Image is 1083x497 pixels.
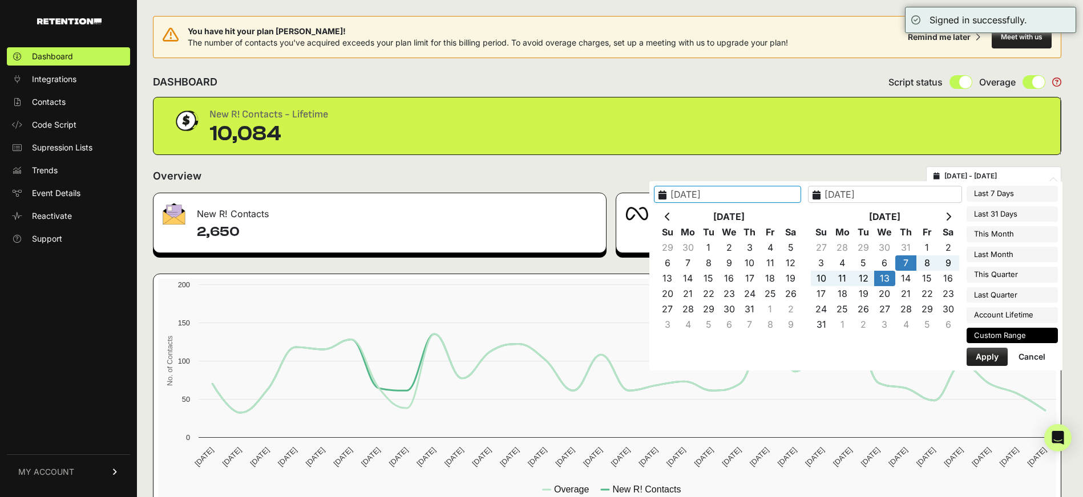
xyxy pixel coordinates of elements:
[916,317,937,332] td: 5
[895,225,916,240] th: Th
[832,255,853,271] td: 4
[678,209,781,225] th: [DATE]
[554,484,589,494] text: Overage
[915,446,937,468] text: [DATE]
[916,225,937,240] th: Fr
[719,240,739,255] td: 2
[7,47,130,66] a: Dashboard
[182,395,190,404] text: 50
[32,233,62,245] span: Support
[895,302,916,317] td: 28
[678,255,698,271] td: 7
[698,317,719,332] td: 5
[7,138,130,157] a: Supression Lists
[853,255,874,271] td: 5
[657,271,678,286] td: 13
[7,116,130,134] a: Code Script
[209,123,328,145] div: 10,084
[776,446,798,468] text: [DATE]
[719,255,739,271] td: 9
[967,328,1058,344] li: Custom Range
[895,240,916,255] td: 31
[37,18,102,25] img: Retention.com
[811,255,832,271] td: 3
[7,207,130,225] a: Reactivate
[172,107,200,135] img: dollar-coin-05c43ed7efb7bc0c12610022525b4bbbb207c7efeef5aecc26f025e68dcafac9.png
[853,317,874,332] td: 2
[7,454,130,489] a: MY ACCOUNT
[781,302,801,317] td: 2
[937,255,959,271] td: 9
[967,247,1058,263] li: Last Month
[853,240,874,255] td: 29
[32,188,80,199] span: Event Details
[937,240,959,255] td: 2
[178,319,190,327] text: 150
[739,286,760,302] td: 24
[760,302,781,317] td: 1
[178,280,190,289] text: 200
[186,433,190,442] text: 0
[625,207,648,221] img: fa-meta-2f981b61bb99beabf952f7030308934f19ce035c18b003e963880cc3fabeebb7.png
[781,271,801,286] td: 19
[665,446,687,468] text: [DATE]
[937,286,959,302] td: 23
[612,484,681,494] text: New R! Contacts
[698,271,719,286] td: 15
[916,286,937,302] td: 22
[698,225,719,240] th: Tu
[887,446,909,468] text: [DATE]
[276,446,298,468] text: [DATE]
[781,255,801,271] td: 12
[304,446,326,468] text: [DATE]
[163,203,185,225] img: fa-envelope-19ae18322b30453b285274b1b8af3d052b27d846a4fbe8435d1a52b978f639a2.png
[739,240,760,255] td: 3
[719,302,739,317] td: 30
[359,446,382,468] text: [DATE]
[526,446,548,468] text: [DATE]
[678,302,698,317] td: 28
[1044,424,1072,451] div: Open Intercom Messenger
[387,446,410,468] text: [DATE]
[471,446,493,468] text: [DATE]
[760,271,781,286] td: 18
[719,225,739,240] th: We
[831,446,854,468] text: [DATE]
[1026,446,1048,468] text: [DATE]
[197,223,597,241] h4: 2,650
[698,255,719,271] td: 8
[943,446,965,468] text: [DATE]
[637,446,659,468] text: [DATE]
[832,209,938,225] th: [DATE]
[719,271,739,286] td: 16
[888,75,943,89] span: Script status
[153,74,217,90] h2: DASHBOARD
[657,302,678,317] td: 27
[811,240,832,255] td: 27
[916,240,937,255] td: 1
[498,446,520,468] text: [DATE]
[7,70,130,88] a: Integrations
[832,286,853,302] td: 18
[698,302,719,317] td: 29
[874,240,895,255] td: 30
[874,286,895,302] td: 20
[32,119,76,131] span: Code Script
[616,193,1061,227] div: Meta Audience
[803,446,826,468] text: [DATE]
[678,286,698,302] td: 21
[153,168,201,184] h2: Overview
[760,225,781,240] th: Fr
[967,307,1058,323] li: Account Lifetime
[903,27,985,47] button: Remind me later
[209,107,328,123] div: New R! Contacts - Lifetime
[739,271,760,286] td: 17
[32,165,58,176] span: Trends
[7,230,130,248] a: Support
[832,225,853,240] th: Mo
[895,317,916,332] td: 4
[739,225,760,240] th: Th
[739,317,760,332] td: 7
[853,271,874,286] td: 12
[811,317,832,332] td: 31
